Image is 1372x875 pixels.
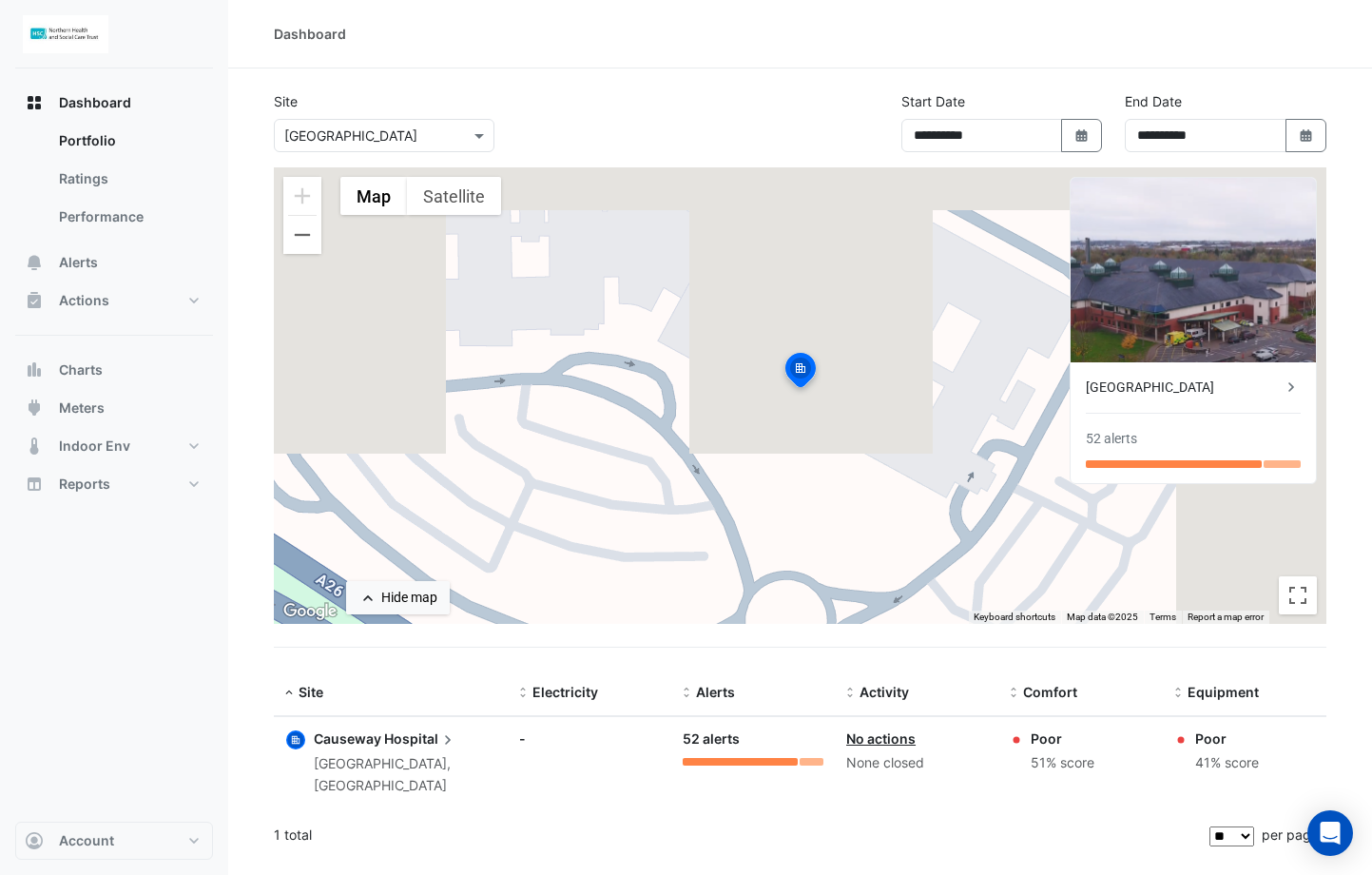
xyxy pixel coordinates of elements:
[59,360,103,379] span: Charts
[1031,729,1094,749] div: Poor
[15,389,213,427] button: Meters
[15,84,213,122] button: Dashboard
[1298,127,1315,144] fa-icon: Select Date
[407,177,501,215] button: Show satellite imagery
[299,684,323,700] span: Site
[846,752,987,774] div: None closed
[15,427,213,465] button: Indoor Env
[44,198,213,236] a: Performance
[1195,752,1259,774] div: 41% score
[59,253,98,272] span: Alerts
[15,282,213,320] button: Actions
[1262,826,1319,843] span: per page
[1279,576,1317,614] button: Toggle fullscreen view
[25,475,44,494] app-icon: Reports
[25,360,44,379] app-icon: Charts
[15,351,213,389] button: Charts
[314,753,496,797] div: [GEOGRAPHIC_DATA], [GEOGRAPHIC_DATA]
[384,729,457,749] span: Hospital
[59,93,131,112] span: Dashboard
[519,729,660,749] div: -
[340,177,407,215] button: Show street map
[1188,684,1259,700] span: Equipment
[780,350,821,396] img: site-pin-selected.svg
[1307,810,1353,856] div: Open Intercom Messenger
[381,588,437,608] div: Hide map
[1073,127,1091,144] fa-icon: Select Date
[279,599,341,624] img: Google
[1188,612,1264,622] a: Report a map error
[1195,729,1259,749] div: Poor
[44,122,213,160] a: Portfolio
[25,253,44,272] app-icon: Alerts
[901,91,965,111] label: Start Date
[860,684,909,700] span: Activity
[15,243,213,282] button: Alerts
[1067,612,1138,622] span: Map data ©2025
[23,15,108,53] img: Company Logo
[59,475,110,494] span: Reports
[25,437,44,456] app-icon: Indoor Env
[15,122,213,243] div: Dashboard
[15,465,213,503] button: Reports
[283,216,321,254] button: Zoom out
[44,160,213,198] a: Ratings
[279,599,341,624] a: Open this area in Google Maps (opens a new window)
[696,684,735,700] span: Alerts
[283,177,321,215] button: Zoom in
[274,811,1206,859] div: 1 total
[314,730,381,747] span: Causeway
[1150,612,1176,622] a: Terms (opens in new tab)
[346,581,450,614] button: Hide map
[974,611,1055,624] button: Keyboard shortcuts
[1086,429,1137,449] div: 52 alerts
[1071,178,1316,362] img: Causeway Hospital
[59,831,114,850] span: Account
[59,399,105,418] span: Meters
[683,729,823,750] div: 52 alerts
[1023,684,1077,700] span: Comfort
[532,684,598,700] span: Electricity
[25,93,44,112] app-icon: Dashboard
[846,730,916,747] a: No actions
[25,291,44,310] app-icon: Actions
[1125,91,1182,111] label: End Date
[1086,378,1282,398] div: [GEOGRAPHIC_DATA]
[274,91,298,111] label: Site
[59,437,130,456] span: Indoor Env
[15,822,213,860] button: Account
[274,24,346,44] div: Dashboard
[1031,752,1094,774] div: 51% score
[25,399,44,418] app-icon: Meters
[59,291,109,310] span: Actions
